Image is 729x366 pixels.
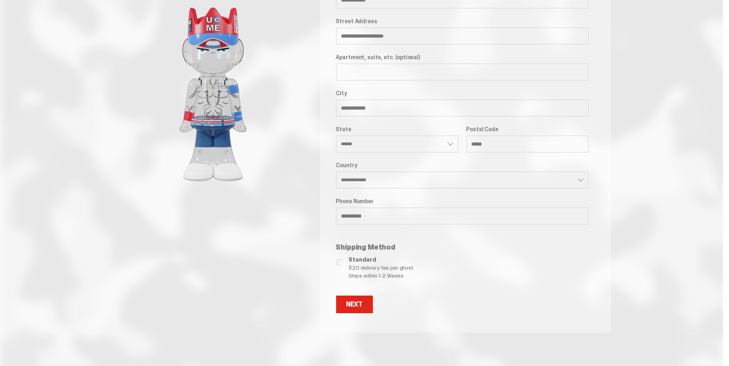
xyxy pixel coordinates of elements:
[336,296,373,313] button: Next
[349,256,589,264] span: Standard
[336,244,589,251] p: Shipping Method
[336,126,458,132] label: State
[336,18,589,24] label: Street Address
[349,272,589,280] span: Ships within 1-2 Weeks
[466,126,589,132] label: Postal Code
[336,198,589,204] label: Phone Number
[336,90,589,96] label: City
[336,162,589,168] label: Country
[336,54,589,60] label: Apartment, suite, etc. (optional)
[349,264,589,272] span: $20 delivery fee per ghost
[347,301,363,308] div: Next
